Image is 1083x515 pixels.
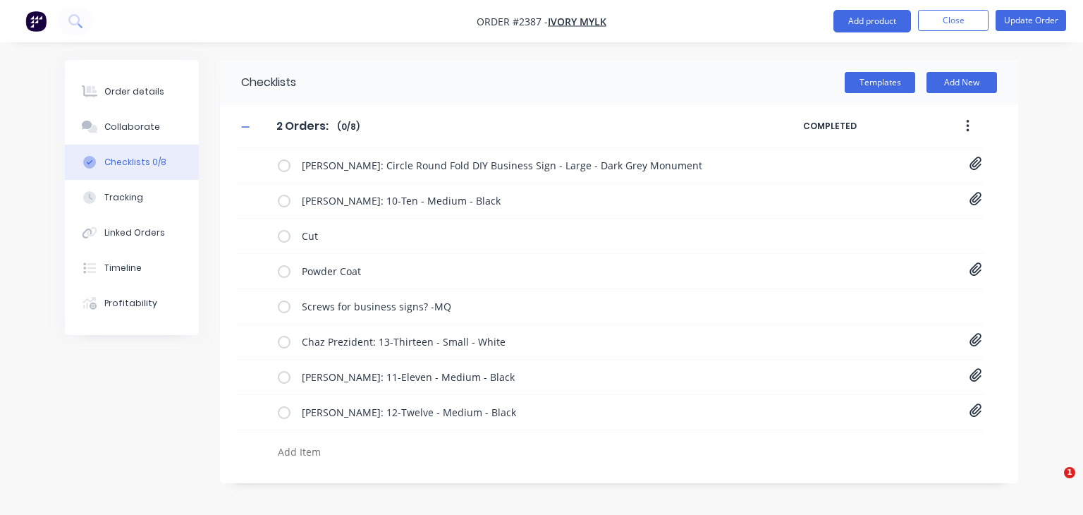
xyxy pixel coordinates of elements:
[104,85,164,98] div: Order details
[296,332,802,352] textarea: Chaz Prezident: 13-Thirteen - Small - White
[65,74,199,109] button: Order details
[296,261,802,281] textarea: Powder Coat
[65,215,199,250] button: Linked Orders
[803,120,923,133] span: COMPLETED
[1064,467,1075,478] span: 1
[996,10,1066,31] button: Update Order
[548,15,606,28] a: Ivory Mylk
[296,402,802,423] textarea: [PERSON_NAME]: 12-Twelve - Medium - Black
[337,121,360,133] span: ( 0 / 8 )
[918,10,989,31] button: Close
[1035,467,1069,501] iframe: Intercom live chat
[104,262,142,274] div: Timeline
[104,191,143,204] div: Tracking
[65,250,199,286] button: Timeline
[845,72,915,93] button: Templates
[477,15,548,28] span: Order #2387 -
[25,11,47,32] img: Factory
[220,60,296,105] div: Checklists
[268,116,337,137] input: Enter Checklist name
[65,180,199,215] button: Tracking
[296,190,802,211] textarea: [PERSON_NAME]: 10-Ten - Medium - Black
[296,367,802,387] textarea: [PERSON_NAME]: 11-Eleven - Medium - Black
[65,145,199,180] button: Checklists 0/8
[296,226,802,246] textarea: Cut
[296,155,802,176] textarea: [PERSON_NAME]: Circle Round Fold DIY Business Sign - Large - Dark Grey Monument
[926,72,997,93] button: Add New
[104,156,166,169] div: Checklists 0/8
[65,286,199,321] button: Profitability
[296,296,802,317] textarea: Screws for business signs? -MQ
[104,226,165,239] div: Linked Orders
[104,297,157,310] div: Profitability
[104,121,160,133] div: Collaborate
[833,10,911,32] button: Add product
[65,109,199,145] button: Collaborate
